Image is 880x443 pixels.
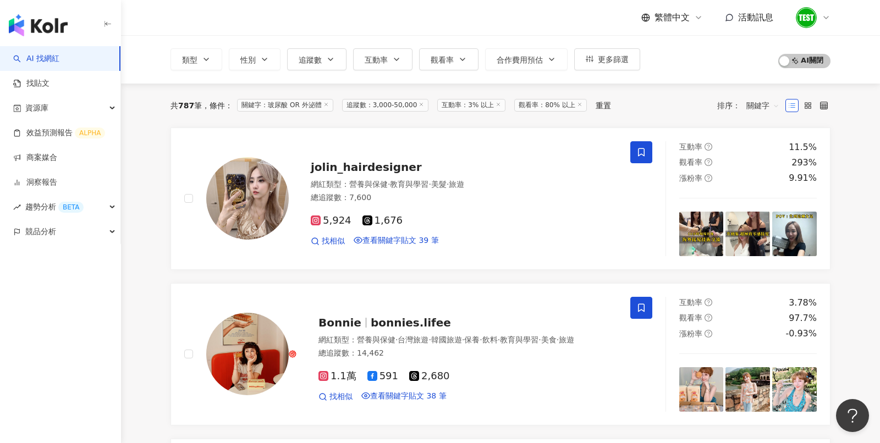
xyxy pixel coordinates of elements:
div: 總追蹤數 ： 7,600 [311,192,617,203]
div: 97.7% [789,312,817,324]
a: 商案媒合 [13,152,57,163]
span: 追蹤數：3,000-50,000 [342,99,429,112]
span: 教育與學習 [500,335,538,344]
span: 漲粉率 [679,174,702,182]
span: 韓國旅遊 [431,335,462,344]
img: post-image [772,367,817,412]
span: question-circle [705,298,712,306]
div: 網紅類型 ： [311,179,617,190]
a: 找相似 [311,236,345,247]
a: 洞察報告 [13,177,57,188]
span: 旅遊 [449,180,464,189]
span: · [498,335,500,344]
button: 觀看率 [419,48,479,70]
span: 更多篩選 [598,55,629,64]
div: -0.93% [785,328,817,340]
span: · [538,335,541,344]
span: 觀看率：80% 以上 [514,99,587,112]
span: question-circle [705,174,712,182]
span: 追蹤數 [299,56,322,64]
span: · [388,180,390,189]
span: question-circle [705,143,712,151]
img: unnamed.png [796,7,817,28]
div: 總追蹤數 ： 14,462 [318,348,617,359]
span: · [447,180,449,189]
img: post-image [725,367,770,412]
img: post-image [679,367,724,412]
span: rise [13,203,21,211]
div: 排序： [717,97,785,114]
a: 查看關鍵字貼文 38 筆 [361,391,447,402]
img: logo [9,14,68,36]
span: 互動率 [365,56,388,64]
span: 台灣旅遊 [398,335,428,344]
span: 591 [367,370,398,382]
span: 互動率：3% 以上 [437,99,505,112]
div: 重置 [596,101,611,110]
span: · [557,335,559,344]
div: 網紅類型 ： [318,335,617,346]
span: · [462,335,464,344]
span: 旅遊 [559,335,574,344]
span: 漲粉率 [679,329,702,338]
a: 找相似 [318,391,353,402]
span: 1.1萬 [318,370,356,382]
span: 觀看率 [431,56,454,64]
span: 教育與學習 [390,180,428,189]
span: 資源庫 [25,96,48,120]
span: · [395,335,398,344]
div: 3.78% [789,297,817,309]
span: question-circle [705,314,712,322]
span: 繁體中文 [654,12,690,24]
span: 1,676 [362,215,403,226]
span: bonnies.lifee [371,316,451,329]
span: 查看關鍵字貼文 39 筆 [362,236,439,245]
img: KOL Avatar [206,313,289,395]
span: 美髮 [431,180,447,189]
span: 活動訊息 [738,12,773,23]
img: post-image [772,212,817,256]
span: 保養 [464,335,480,344]
iframe: Help Scout Beacon - Open [836,399,869,432]
span: · [428,335,431,344]
span: 觀看率 [679,158,702,167]
span: 條件 ： [202,101,233,110]
img: KOL Avatar [206,157,289,240]
span: · [428,180,431,189]
span: · [480,335,482,344]
span: 營養與保健 [349,180,388,189]
button: 互動率 [353,48,413,70]
span: 787 [178,101,194,110]
span: 2,680 [409,370,450,382]
a: searchAI 找網紅 [13,53,59,64]
span: 性別 [240,56,256,64]
div: BETA [58,202,84,213]
span: 趨勢分析 [25,195,84,219]
img: post-image [725,212,770,256]
img: post-image [679,212,724,256]
a: 找貼文 [13,78,50,89]
span: 合作費用預估 [497,56,543,64]
span: 美食 [541,335,557,344]
button: 合作費用預估 [485,48,568,70]
span: question-circle [705,158,712,166]
span: 類型 [182,56,197,64]
span: jolin_hairdesigner [311,160,422,174]
a: KOL AvatarBonniebonnies.lifee網紅類型：營養與保健·台灣旅遊·韓國旅遊·保養·飲料·教育與學習·美食·旅遊總追蹤數：14,4621.1萬5912,680找相似查看關鍵... [170,283,831,425]
span: 關鍵字：玻尿酸 OR 外泌體 [237,99,333,112]
span: 飲料 [482,335,498,344]
span: Bonnie [318,316,361,329]
span: question-circle [705,330,712,337]
span: 找相似 [329,391,353,402]
span: 互動率 [679,142,702,151]
a: 查看關鍵字貼文 39 筆 [354,236,439,247]
a: 效益預測報告ALPHA [13,128,105,139]
span: 5,924 [311,215,351,226]
span: 找相似 [322,236,345,247]
span: 營養與保健 [357,335,395,344]
span: 查看關鍵字貼文 38 筆 [370,391,447,400]
a: KOL Avatarjolin_hairdesigner網紅類型：營養與保健·教育與學習·美髮·旅遊總追蹤數：7,6005,9241,676找相似查看關鍵字貼文 39 筆互動率question-... [170,128,831,270]
span: 互動率 [679,298,702,307]
button: 更多篩選 [574,48,640,70]
span: 觀看率 [679,313,702,322]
